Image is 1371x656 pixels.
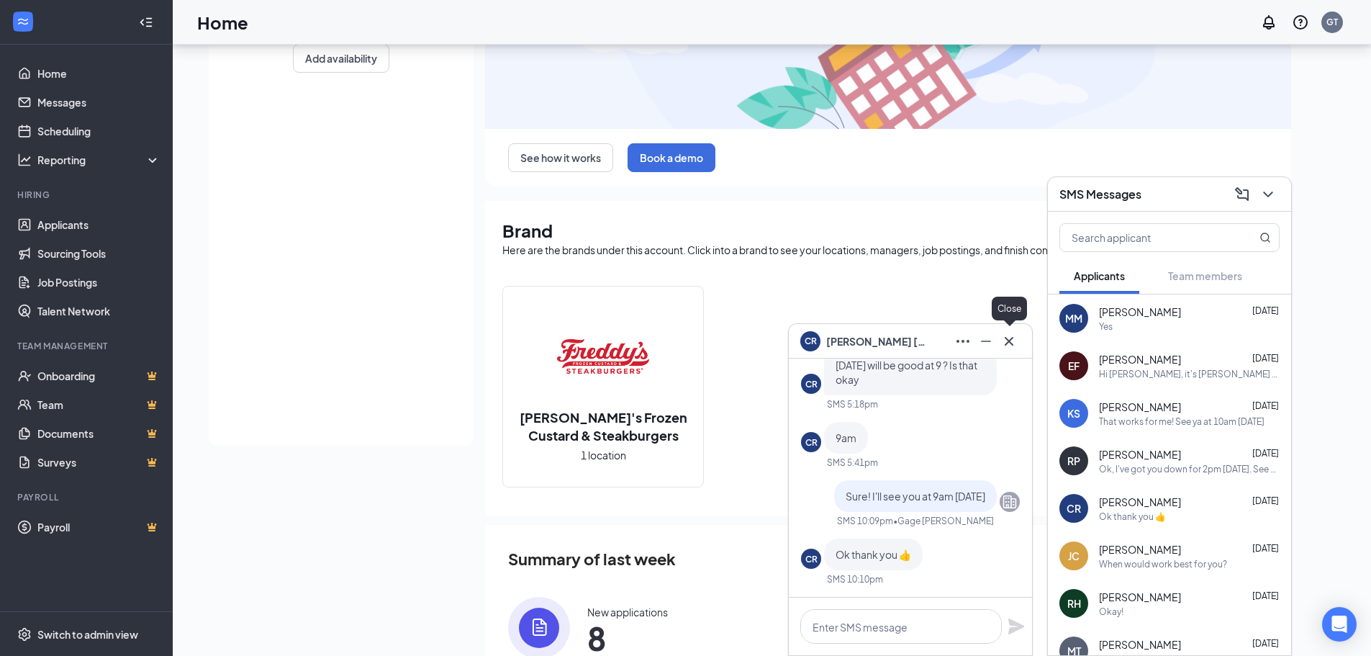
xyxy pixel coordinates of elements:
[1231,183,1254,206] button: ComposeMessage
[1099,415,1264,428] div: That works for me! See ya at 10am [DATE]
[37,210,160,239] a: Applicants
[1008,618,1025,635] svg: Plane
[37,513,160,542] a: PayrollCrown
[17,189,158,201] div: Hiring
[1252,400,1279,411] span: [DATE]
[1099,495,1181,509] span: [PERSON_NAME]
[1000,333,1018,350] svg: Cross
[836,431,856,444] span: 9am
[17,340,158,352] div: Team Management
[502,218,1274,243] h1: Brand
[974,330,997,353] button: Minimize
[992,297,1027,320] div: Close
[1068,359,1080,373] div: EF
[1099,606,1123,618] div: Okay!
[508,143,613,172] button: See how it works
[1059,187,1141,202] h3: SMS Messages
[197,10,248,35] h1: Home
[893,515,994,527] span: • Gage [PERSON_NAME]
[1257,183,1280,206] button: ChevronDown
[1326,16,1338,28] div: GT
[37,448,160,477] a: SurveysCrown
[37,153,161,167] div: Reporting
[139,15,153,30] svg: Collapse
[1067,454,1080,468] div: RP
[502,243,1274,257] div: Here are the brands under this account. Click into a brand to see your locations, managers, job p...
[1099,542,1181,557] span: [PERSON_NAME]
[1099,463,1280,475] div: Ok, I've got you down for 2pm [DATE]. See ya then!
[1252,543,1279,554] span: [DATE]
[836,548,911,561] span: Ok thank you 👍
[1067,406,1080,421] div: KS
[1099,511,1166,523] div: Ok thank you 👍
[1099,305,1181,319] span: [PERSON_NAME]
[1099,320,1113,333] div: Yes
[1067,596,1081,611] div: RH
[1065,311,1082,325] div: MM
[37,59,160,88] a: Home
[1259,186,1277,203] svg: ChevronDown
[628,143,715,172] button: Book a demo
[508,547,676,572] span: Summary of last week
[37,239,160,268] a: Sourcing Tools
[1099,352,1181,367] span: [PERSON_NAME]
[997,330,1021,353] button: Cross
[37,419,160,448] a: DocumentsCrown
[805,378,818,390] div: CR
[16,14,30,29] svg: WorkstreamLogo
[1252,448,1279,459] span: [DATE]
[1068,549,1080,563] div: JC
[977,333,995,350] svg: Minimize
[17,627,32,642] svg: Settings
[587,625,668,651] span: 8
[836,359,977,386] span: [DATE] will be good at 9 ? Is that okay
[1252,495,1279,506] span: [DATE]
[827,457,878,469] div: SMS 5:41pm
[1067,501,1081,516] div: CR
[1252,305,1279,316] span: [DATE]
[846,490,985,503] span: Sure! I'll see you at 9am [DATE]
[1259,232,1271,243] svg: MagnifyingGlass
[1074,269,1125,282] span: Applicants
[951,330,974,353] button: Ellipses
[1252,590,1279,601] span: [DATE]
[827,573,883,585] div: SMS 10:10pm
[581,447,626,463] span: 1 location
[837,515,893,527] div: SMS 10:09pm
[1292,14,1309,31] svg: QuestionInfo
[1099,637,1181,652] span: [PERSON_NAME]
[1234,186,1251,203] svg: ComposeMessage
[37,88,160,117] a: Messages
[1252,638,1279,649] span: [DATE]
[826,333,927,349] span: [PERSON_NAME] [PERSON_NAME]
[557,310,649,403] img: Freddy's Frozen Custard & Steakburgers
[17,491,158,503] div: Payroll
[1260,14,1277,31] svg: Notifications
[1322,607,1357,642] div: Open Intercom Messenger
[37,390,160,419] a: TeamCrown
[1099,400,1181,414] span: [PERSON_NAME]
[587,605,668,619] div: New applications
[1099,368,1280,380] div: Hi [PERSON_NAME], it's [PERSON_NAME] from [PERSON_NAME]'s. We are setting up interviews for open ...
[1099,590,1181,604] span: [PERSON_NAME]
[37,297,160,325] a: Talent Network
[1060,224,1231,251] input: Search applicant
[293,44,389,73] button: Add availability
[1001,493,1018,511] svg: Company
[503,408,703,444] h2: [PERSON_NAME]'s Frozen Custard & Steakburgers
[37,117,160,145] a: Scheduling
[1099,447,1181,462] span: [PERSON_NAME]
[17,153,32,167] svg: Analysis
[805,436,818,449] div: CR
[827,398,878,410] div: SMS 5:18pm
[1099,558,1227,570] div: When would work best for you?
[1168,269,1242,282] span: Team members
[37,627,138,642] div: Switch to admin view
[37,361,160,390] a: OnboardingCrown
[1252,353,1279,364] span: [DATE]
[805,553,818,565] div: CR
[37,268,160,297] a: Job Postings
[954,333,972,350] svg: Ellipses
